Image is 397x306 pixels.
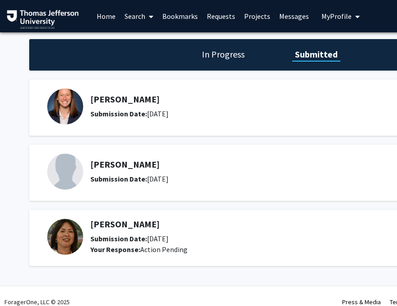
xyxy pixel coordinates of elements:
[90,244,368,255] div: Action Pending
[90,94,368,105] h5: [PERSON_NAME]
[90,109,147,118] b: Submission Date:
[7,161,156,299] iframe: Chat
[342,298,381,306] a: Press & Media
[240,0,275,32] a: Projects
[90,159,368,170] h5: [PERSON_NAME]
[292,48,340,61] h1: Submitted
[90,108,368,119] div: [DATE]
[321,12,352,21] span: My Profile
[92,0,120,32] a: Home
[47,89,83,124] img: Profile Picture
[199,48,247,61] h1: In Progress
[7,10,79,29] img: Thomas Jefferson University Logo
[120,0,158,32] a: Search
[158,0,202,32] a: Bookmarks
[90,233,368,244] div: [DATE]
[275,0,313,32] a: Messages
[90,173,368,184] div: [DATE]
[202,0,240,32] a: Requests
[90,219,368,230] h5: [PERSON_NAME]
[47,154,83,190] img: Profile Picture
